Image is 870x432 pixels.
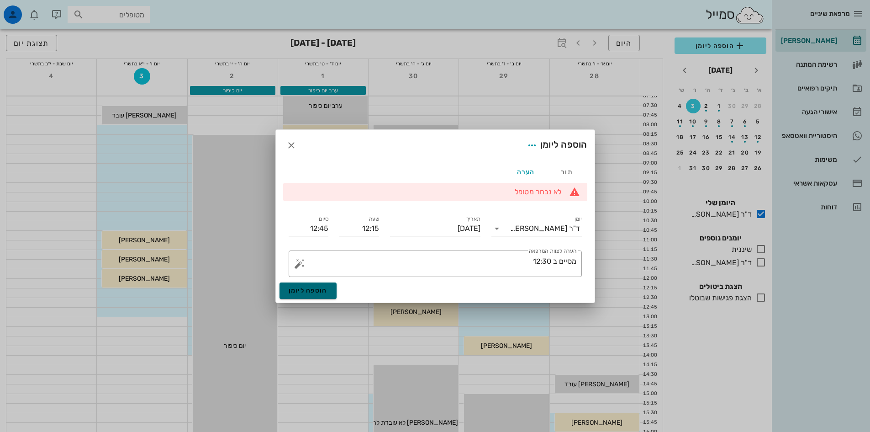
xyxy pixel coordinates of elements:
label: יומן [574,216,582,223]
div: הוספה ליומן [524,137,587,154]
label: תאריך [466,216,480,223]
div: תור [546,161,587,183]
span: הוספה ליומן [289,287,327,294]
label: שעה [369,216,379,223]
li: לא נבחר מטופל [301,187,562,197]
label: הערה לצוות המרפאה [528,248,576,255]
div: הערה [505,161,546,183]
div: יומןד"ר [PERSON_NAME] [491,221,582,236]
div: ד"ר [PERSON_NAME] [510,224,580,233]
button: הוספה ליומן [279,283,337,299]
label: סיום [319,216,328,223]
